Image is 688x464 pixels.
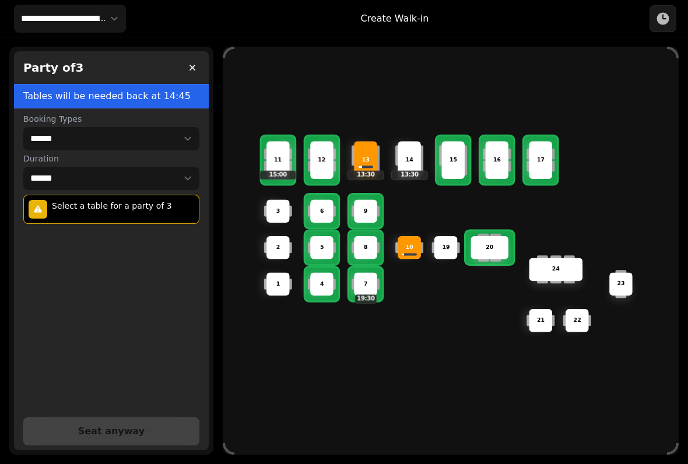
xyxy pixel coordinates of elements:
label: Booking Types [23,113,199,125]
p: 3 [276,207,280,215]
p: 19 [442,244,450,252]
span: Seat anyway [38,427,185,436]
p: 2 [276,244,280,252]
p: 19:30 [355,295,375,303]
p: 1 [276,280,280,288]
p: 7 [364,280,368,288]
p: Select a table for a party of 3 [52,200,177,212]
p: 22 [573,317,581,325]
p: 13 [361,156,369,164]
p: Create Walk-in [361,12,429,26]
p: 23 [617,280,624,288]
h2: Party of 3 [19,59,83,76]
p: 24 [552,265,560,273]
p: 6 [320,207,324,215]
p: 12 [318,156,325,164]
p: 5 [320,244,324,252]
p: 16 [493,156,501,164]
label: Duration [23,153,199,164]
p: 13:30 [392,171,427,179]
p: 13:30 [348,171,383,179]
p: Tables will be needed back at 14:45 [23,89,199,103]
p: 4 [320,280,324,288]
p: 15:00 [261,171,296,179]
p: 10 [406,244,413,252]
p: 9 [364,207,368,215]
button: Seat anyway [23,417,199,445]
p: 11 [274,156,282,164]
p: 14 [406,156,413,164]
p: 21 [537,317,545,325]
p: 20 [486,244,493,252]
p: 17 [537,156,545,164]
p: 15 [450,156,457,164]
p: 8 [364,244,368,252]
